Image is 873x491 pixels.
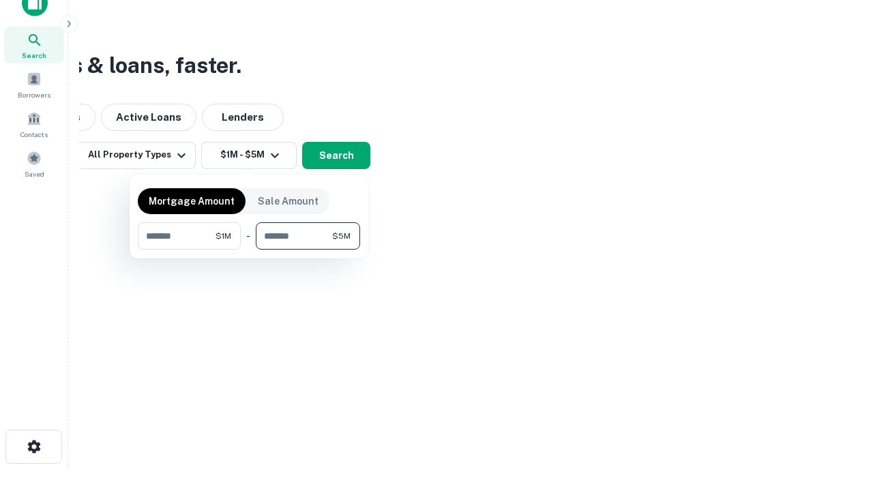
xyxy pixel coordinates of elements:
[332,230,351,242] span: $5M
[258,194,319,209] p: Sale Amount
[149,194,235,209] p: Mortgage Amount
[246,222,250,250] div: -
[216,230,231,242] span: $1M
[805,338,873,404] iframe: Chat Widget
